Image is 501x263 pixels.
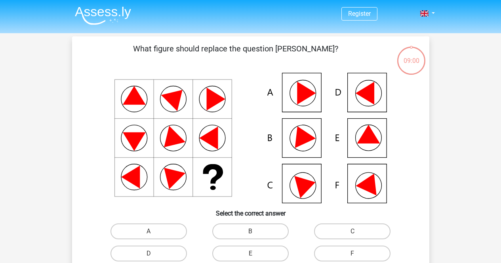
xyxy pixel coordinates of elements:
[314,246,391,261] label: F
[348,10,371,17] a: Register
[396,46,426,66] div: 09:00
[110,246,187,261] label: D
[85,203,417,217] h6: Select the correct answer
[212,246,289,261] label: E
[75,6,131,25] img: Assessly
[314,223,391,239] label: C
[110,223,187,239] label: A
[85,43,387,66] p: What figure should replace the question [PERSON_NAME]?
[212,223,289,239] label: B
